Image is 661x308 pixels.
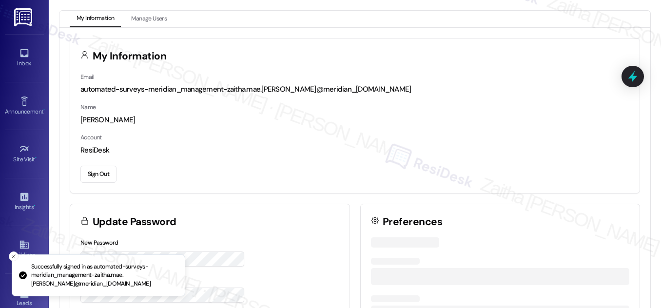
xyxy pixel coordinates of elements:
a: Buildings [5,236,44,263]
label: Email [80,73,94,81]
label: Name [80,103,96,111]
label: Account [80,134,102,141]
h3: My Information [93,51,167,61]
div: ResiDesk [80,145,629,155]
span: • [43,107,45,114]
span: • [34,202,35,209]
h3: Update Password [93,217,176,227]
span: • [35,154,37,161]
div: automated-surveys-meridian_management-zaitha.mae.[PERSON_NAME]@meridian_[DOMAIN_NAME] [80,84,629,95]
h3: Preferences [383,217,442,227]
button: Manage Users [124,11,174,27]
label: New Password [80,239,118,247]
p: Successfully signed in as automated-surveys-meridian_management-zaitha.mae.[PERSON_NAME]@meridian... [31,263,177,289]
div: [PERSON_NAME] [80,115,629,125]
a: Insights • [5,189,44,215]
button: My Information [70,11,121,27]
button: Close toast [9,251,19,261]
a: Site Visit • [5,141,44,167]
a: Inbox [5,45,44,71]
img: ResiDesk Logo [14,8,34,26]
button: Sign Out [80,166,117,183]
